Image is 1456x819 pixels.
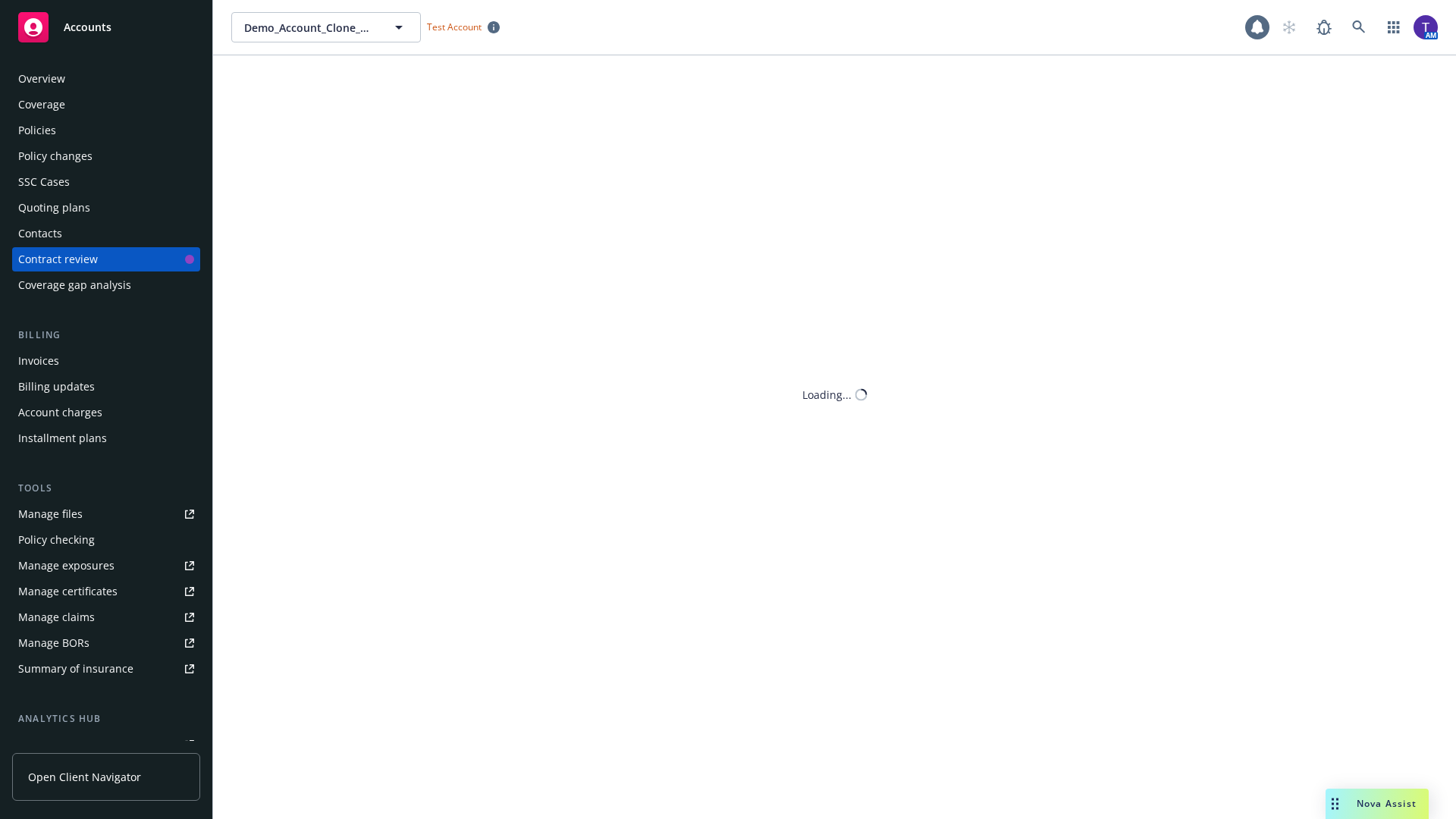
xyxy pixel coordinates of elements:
[18,579,118,604] div: Manage certificates
[12,631,200,655] a: Manage BORs
[18,375,95,399] div: Billing updates
[18,118,56,143] div: Policies
[231,12,421,42] button: Demo_Account_Clone_QA_CR_Tests_Demo
[12,733,200,757] a: Loss summary generator
[12,118,200,143] a: Policies
[18,93,65,117] div: Coverage
[12,196,200,220] a: Quoting plans
[28,769,141,785] span: Open Client Navigator
[1326,789,1429,819] button: Nova Assist
[12,144,200,168] a: Policy changes
[12,554,200,578] a: Manage exposures
[18,273,131,297] div: Coverage gap analysis
[18,400,102,425] div: Account charges
[12,273,200,297] a: Coverage gap analysis
[1274,12,1304,42] a: Start snowing
[12,426,200,450] a: Installment plans
[802,387,852,403] div: Loading...
[12,481,200,496] div: Tools
[12,375,200,399] a: Billing updates
[18,605,95,629] div: Manage claims
[12,528,200,552] a: Policy checking
[64,21,111,33] span: Accounts
[18,657,133,681] div: Summary of insurance
[12,170,200,194] a: SSC Cases
[12,657,200,681] a: Summary of insurance
[12,579,200,604] a: Manage certificates
[427,20,482,33] span: Test Account
[18,502,83,526] div: Manage files
[1379,12,1409,42] a: Switch app
[18,733,144,757] div: Loss summary generator
[18,631,89,655] div: Manage BORs
[244,20,375,36] span: Demo_Account_Clone_QA_CR_Tests_Demo
[12,93,200,117] a: Coverage
[12,605,200,629] a: Manage claims
[18,144,93,168] div: Policy changes
[18,426,107,450] div: Installment plans
[18,196,90,220] div: Quoting plans
[18,247,98,271] div: Contract review
[12,221,200,246] a: Contacts
[1414,15,1438,39] img: photo
[18,67,65,91] div: Overview
[18,221,62,246] div: Contacts
[12,247,200,271] a: Contract review
[18,349,59,373] div: Invoices
[12,349,200,373] a: Invoices
[18,528,95,552] div: Policy checking
[12,711,200,726] div: Analytics hub
[12,6,200,49] a: Accounts
[421,19,506,35] span: Test Account
[12,328,200,343] div: Billing
[1326,789,1345,819] div: Drag to move
[1309,12,1339,42] a: Report a Bug
[12,400,200,425] a: Account charges
[18,170,70,194] div: SSC Cases
[12,502,200,526] a: Manage files
[1344,12,1374,42] a: Search
[18,554,115,578] div: Manage exposures
[1357,797,1417,810] span: Nova Assist
[12,67,200,91] a: Overview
